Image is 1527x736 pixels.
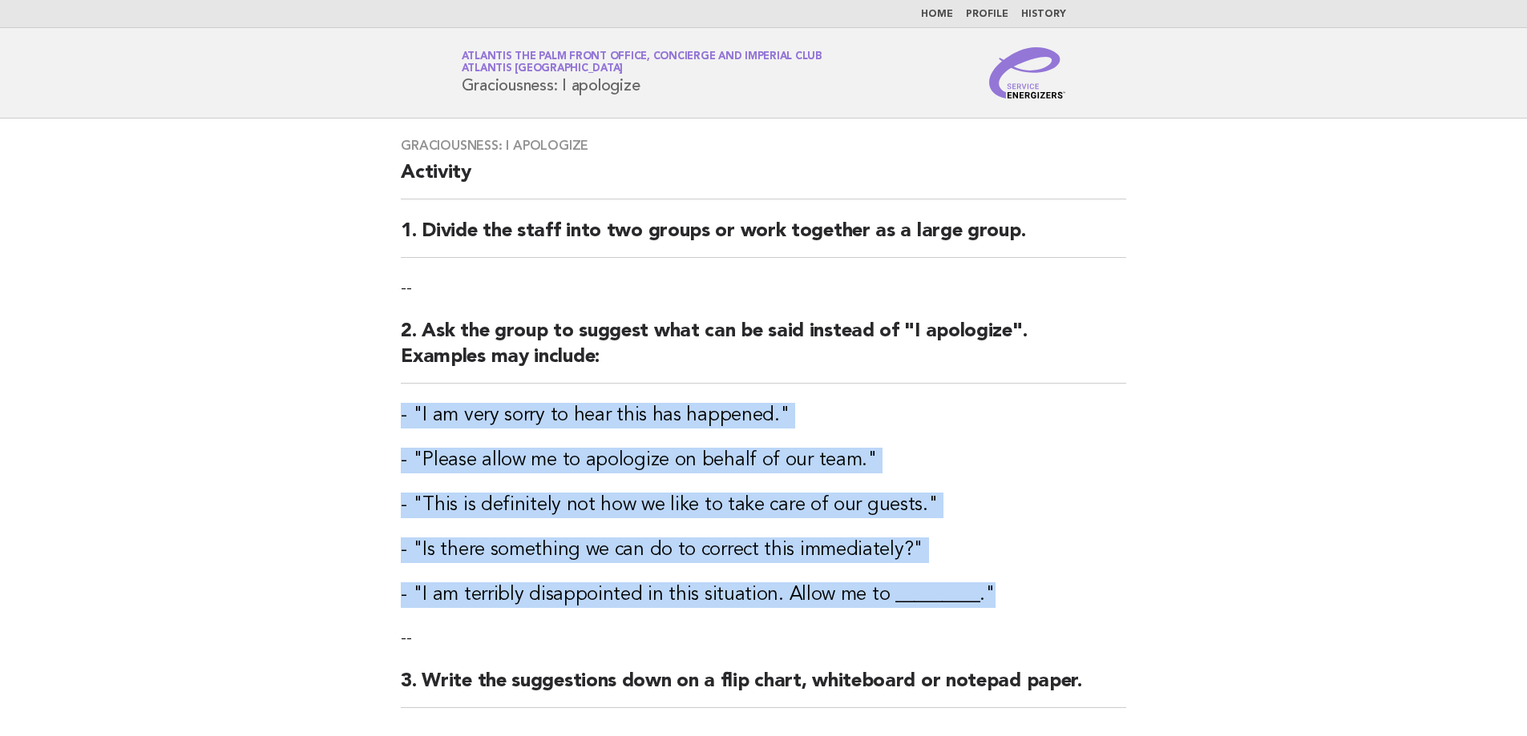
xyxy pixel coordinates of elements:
p: -- [401,627,1126,650]
h3: Graciousness: I apologize [401,138,1126,154]
h2: Activity [401,160,1126,199]
a: Home [921,10,953,19]
h3: - "I am very sorry to hear this has happened." [401,403,1126,428]
h2: 2. Ask the group to suggest what can be said instead of "I apologize". Examples may include: [401,319,1126,384]
h3: - "Is there something we can do to correct this immediately?" [401,537,1126,563]
a: History [1021,10,1066,19]
h2: 1. Divide the staff into two groups or work together as a large group. [401,219,1126,258]
h3: - "I am terribly disappointed in this situation. Allow me to _________." [401,582,1126,608]
h3: - "Please allow me to apologize on behalf of our team." [401,448,1126,473]
span: Atlantis [GEOGRAPHIC_DATA] [462,64,624,74]
a: Profile [966,10,1008,19]
img: Service Energizers [989,47,1066,99]
a: Atlantis The Palm Front Office, Concierge and Imperial ClubAtlantis [GEOGRAPHIC_DATA] [462,51,822,74]
p: -- [401,277,1126,300]
h2: 3. Write the suggestions down on a flip chart, whiteboard or notepad paper. [401,669,1126,708]
h1: Graciousness: I apologize [462,52,822,94]
h3: - "This is definitely not how we like to take care of our guests." [401,493,1126,518]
